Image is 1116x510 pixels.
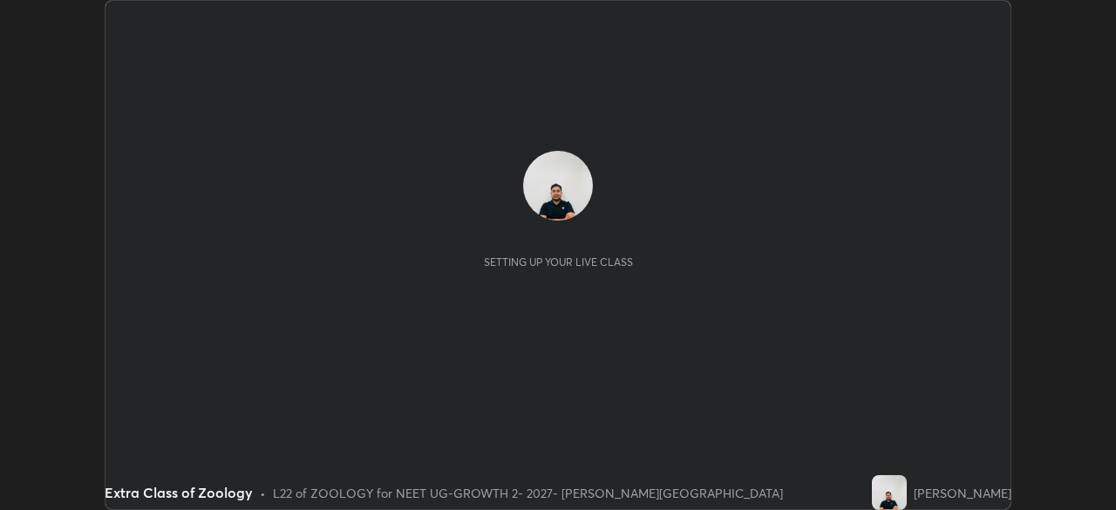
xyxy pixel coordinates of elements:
[105,482,253,503] div: Extra Class of Zoology
[260,484,266,502] div: •
[523,151,593,221] img: bc45ff1babc54a88b3b2e133d9890c25.jpg
[273,484,783,502] div: L22 of ZOOLOGY for NEET UG-GROWTH 2- 2027- [PERSON_NAME][GEOGRAPHIC_DATA]
[914,484,1011,502] div: [PERSON_NAME]
[484,255,633,269] div: Setting up your live class
[872,475,907,510] img: bc45ff1babc54a88b3b2e133d9890c25.jpg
